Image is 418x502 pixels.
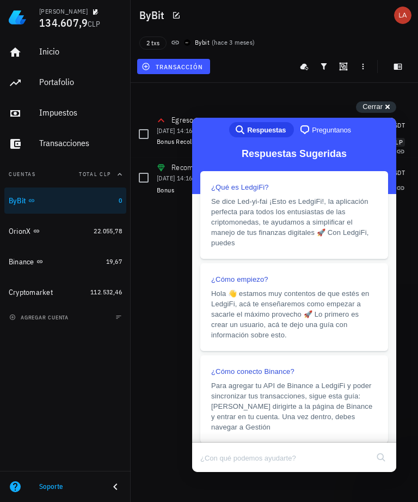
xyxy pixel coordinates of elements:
span: USDT [390,121,405,129]
button: transacción [137,59,210,74]
div: [DATE] 14:16 [157,125,194,136]
a: Impuestos [4,100,126,126]
a: OrionX 22.055,78 [4,218,126,244]
div: [DATE] 14:16 [157,173,213,184]
span: hace 3 meses [214,38,253,46]
div: Inicio [39,46,122,57]
h1: ByBit [139,7,169,24]
span: 2 txs [146,37,159,49]
div: Portafolio [39,77,122,87]
span: Cerrar [362,102,383,111]
div: Bybit [195,37,210,48]
span: Egreso [171,115,194,125]
span: Recompensa [171,162,213,172]
img: Bybit_Official [184,39,190,46]
img: LedgiFi [9,9,26,26]
span: 134.607,9 [39,15,88,30]
span: ( ) [212,37,255,48]
div: Soporte [39,482,100,491]
span: 22.055,78 [94,227,122,235]
div: OrionX [9,227,31,236]
button: agregar cuenta [7,312,73,323]
span: transacción [144,62,203,71]
span: CLP [88,19,100,29]
span: agregar cuenta [11,314,69,321]
div: Bonus [157,185,174,196]
button: Cerrar [356,101,396,113]
a: Transacciones [4,131,126,157]
span: 112.532,46 [90,288,122,296]
div: Bonus Recollect [157,136,202,147]
span: 0 [119,196,122,204]
div: [PERSON_NAME] [39,7,88,16]
div: avatar [394,7,411,24]
iframe: Help Scout Beacon - Live Chat, Contact Form, and Knowledge Base [192,118,396,472]
a: Inicio [4,39,126,65]
a: Binance 19,67 [4,249,126,275]
span: CLP [391,138,403,146]
button: CuentasTotal CLP [4,161,126,188]
div: Impuestos [39,107,122,118]
a: ByBit 0 [4,188,126,214]
div: Binance [9,257,34,267]
span: Total CLP [79,171,111,178]
a: Portafolio [4,70,126,96]
div: Cryptomarket [9,288,53,297]
span: USDT [390,168,405,177]
a: Cryptomarket 112.532,46 [4,279,126,305]
span: 19,67 [106,257,122,265]
div: ByBit [9,196,26,205]
div: Transacciones [39,138,122,148]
